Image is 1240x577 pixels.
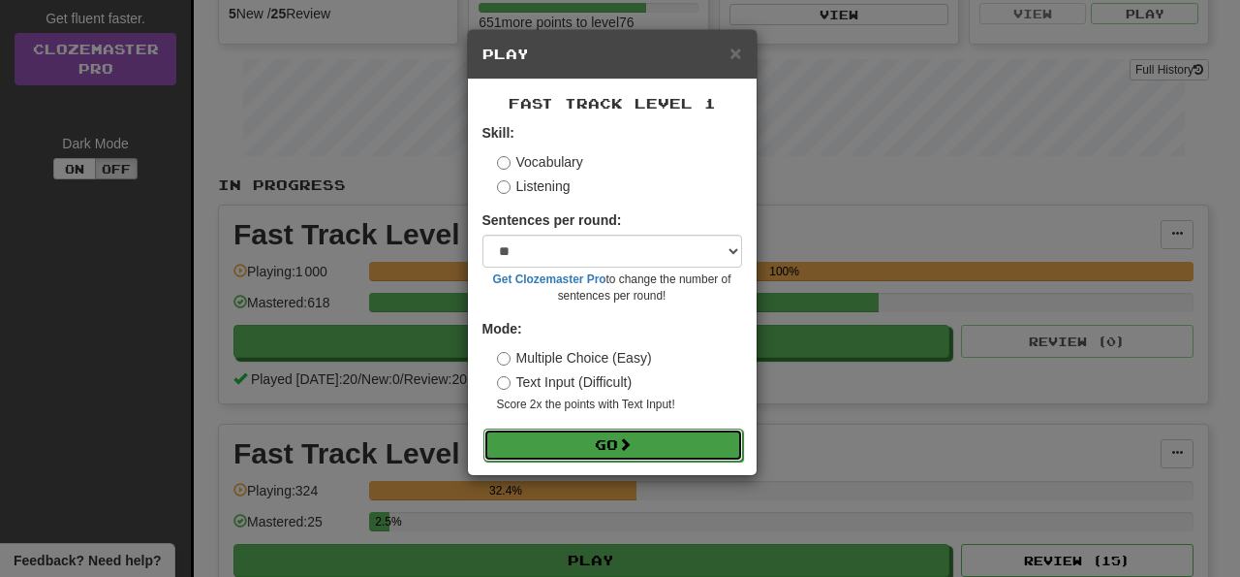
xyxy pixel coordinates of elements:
span: × [729,42,741,64]
small: to change the number of sentences per round! [482,272,742,305]
span: Fast Track Level 1 [509,95,716,112]
strong: Skill: [482,125,514,141]
h5: Play [482,45,742,64]
a: Get Clozemaster Pro [493,272,606,286]
label: Listening [497,176,571,196]
input: Multiple Choice (Easy) [497,352,511,366]
strong: Mode: [482,321,522,337]
button: Go [483,429,743,462]
label: Text Input (Difficult) [497,372,633,392]
button: Close [729,43,741,63]
input: Listening [497,180,511,194]
small: Score 2x the points with Text Input ! [497,397,742,413]
label: Vocabulary [497,152,583,172]
label: Multiple Choice (Easy) [497,348,652,368]
input: Vocabulary [497,156,511,170]
input: Text Input (Difficult) [497,376,511,390]
label: Sentences per round: [482,210,622,230]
